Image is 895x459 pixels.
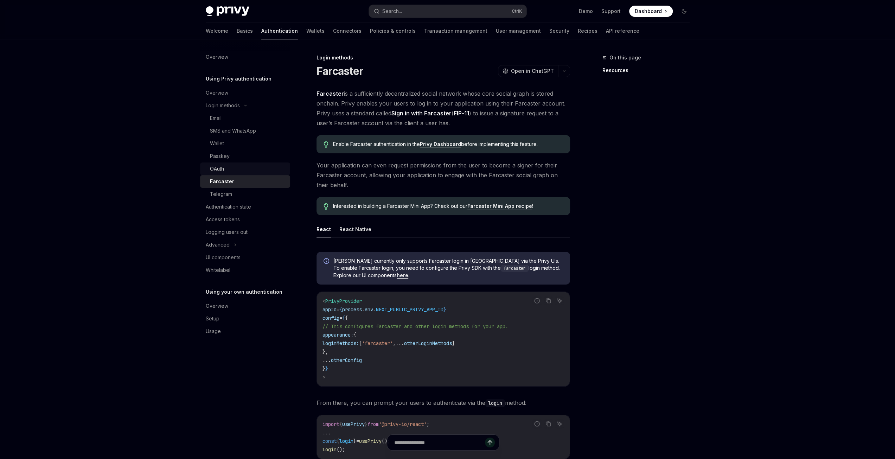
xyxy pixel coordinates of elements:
div: SMS and WhatsApp [210,127,256,135]
span: otherConfig [331,357,362,363]
a: Whitelabel [200,264,290,276]
div: OAuth [210,165,224,173]
div: Authentication state [206,203,251,211]
span: = [339,315,342,321]
a: Privy Dashboard [420,141,461,147]
a: UI components [200,251,290,264]
a: Demo [579,8,593,15]
span: ] [452,340,455,346]
h1: Farcaster [317,65,363,77]
button: Toggle dark mode [678,6,690,17]
span: config [322,315,339,321]
input: Ask a question... [394,435,485,450]
button: React [317,221,331,237]
span: From there, you can prompt your users to authenticate via the method: [317,398,570,408]
img: dark logo [206,6,249,16]
div: Overview [206,89,228,97]
span: loginMethods: [322,340,359,346]
span: Interested in building a Farcaster Mini App? Check out our ! [333,203,563,210]
h5: Using Privy authentication [206,75,271,83]
div: Passkey [210,152,230,160]
a: User management [496,23,541,39]
span: > [322,374,325,380]
span: process [342,306,362,313]
a: Email [200,112,290,125]
a: Recipes [578,23,597,39]
a: Logging users out [200,226,290,238]
a: Passkey [200,150,290,162]
a: API reference [606,23,639,39]
code: login [485,399,505,407]
a: OAuth [200,162,290,175]
a: Farcaster Mini App recipe [467,203,532,209]
div: Overview [206,53,228,61]
a: Dashboard [629,6,673,17]
span: ; [427,421,429,427]
a: Farcaster [317,90,344,97]
div: Overview [206,302,228,310]
span: . [373,306,376,313]
a: Connectors [333,23,362,39]
div: Logging users out [206,228,248,236]
a: Overview [200,51,290,63]
button: Report incorrect code [532,419,542,428]
a: Authentication [261,23,298,39]
button: Copy the contents from the code block [544,419,553,428]
a: Setup [200,312,290,325]
span: . [362,306,365,313]
span: '@privy-io/react' [379,421,427,427]
a: Usage [200,325,290,338]
a: Farcaster [200,175,290,188]
button: Ask AI [555,296,564,305]
a: Wallets [306,23,325,39]
span: NEXT_PUBLIC_PRIVY_APP_ID [376,306,443,313]
svg: Info [324,258,331,265]
span: } [365,421,367,427]
span: Ctrl K [512,8,522,14]
a: here [397,272,408,279]
a: Overview [200,87,290,99]
button: Copy the contents from the code block [544,296,553,305]
span: Enable Farcaster authentication in the before implementing this feature. [333,141,563,148]
button: Advanced [200,238,290,251]
span: appId [322,306,337,313]
span: On this page [609,53,641,62]
span: } [322,365,325,372]
a: Support [601,8,621,15]
span: [PERSON_NAME] currently only supports Farcaster login in [GEOGRAPHIC_DATA] via the Privy UIs. To ... [333,257,563,279]
div: Email [210,114,222,122]
span: { [339,421,342,427]
button: Login methods [200,99,290,112]
div: Access tokens [206,215,240,224]
a: Transaction management [424,23,487,39]
span: = [337,306,339,313]
div: Telegram [210,190,232,198]
div: Search... [382,7,402,15]
a: SMS and WhatsApp [200,125,290,137]
a: Policies & controls [370,23,416,39]
a: Welcome [206,23,228,39]
span: appearance: [322,332,353,338]
h5: Using your own authentication [206,288,282,296]
span: from [367,421,379,427]
span: [ [359,340,362,346]
span: ... [322,357,331,363]
span: 'farcaster' [362,340,393,346]
div: Login methods [206,101,240,110]
div: Whitelabel [206,266,230,274]
span: { [342,315,345,321]
a: FIP-11 [454,110,469,117]
a: Resources [602,65,695,76]
a: Telegram [200,188,290,200]
span: { [353,332,356,338]
span: is a sufficiently decentralized social network whose core social graph is stored onchain. Privy e... [317,89,570,128]
div: Advanced [206,241,230,249]
span: } [325,365,328,372]
span: env [365,306,373,313]
span: Open in ChatGPT [511,68,554,75]
span: Dashboard [635,8,662,15]
div: Usage [206,327,221,336]
div: UI components [206,253,241,262]
button: Search...CtrlK [369,5,526,18]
